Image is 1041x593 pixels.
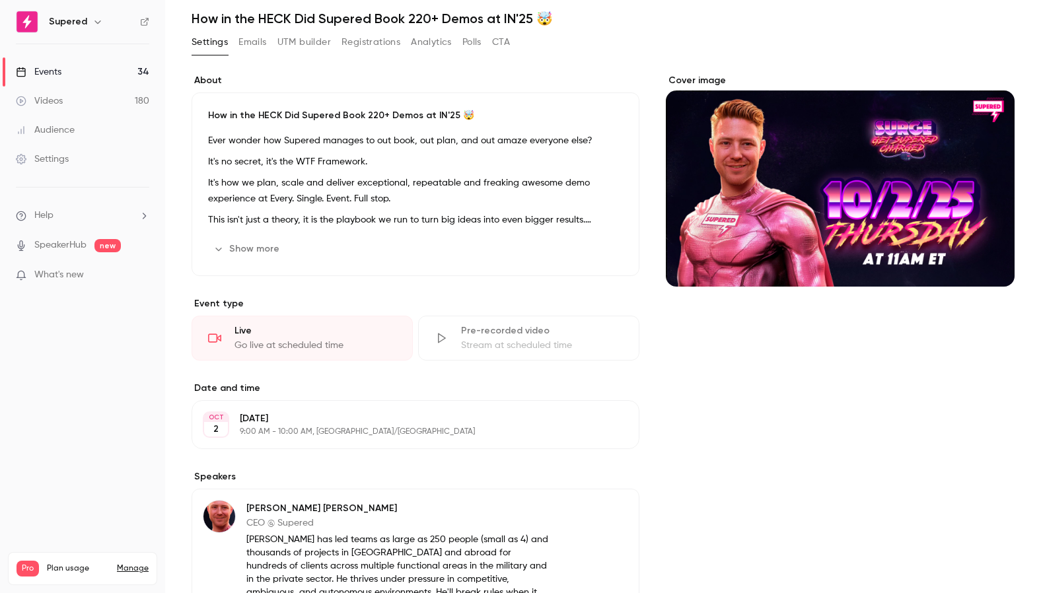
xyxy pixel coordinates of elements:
[117,563,149,574] a: Manage
[208,212,623,228] p: This isn't just a theory, it is the playbook we run to turn big ideas into even bigger results.
[208,238,287,260] button: Show more
[34,238,87,252] a: SpeakerHub
[461,339,623,352] div: Stream at scheduled time
[411,32,452,53] button: Analytics
[16,209,149,223] li: help-dropdown-opener
[192,297,639,310] p: Event type
[133,269,149,281] iframe: Noticeable Trigger
[192,11,1015,26] h1: How in the HECK Did Supered Book 220+ Demos at IN'25 🤯
[277,32,331,53] button: UTM builder
[492,32,510,53] button: CTA
[418,316,639,361] div: Pre-recorded videoStream at scheduled time
[34,209,54,223] span: Help
[240,412,569,425] p: [DATE]
[208,175,623,207] p: It's how we plan, scale and deliver exceptional, repeatable and freaking awesome demo experience ...
[192,74,639,87] label: About
[240,427,569,437] p: 9:00 AM - 10:00 AM, [GEOGRAPHIC_DATA]/[GEOGRAPHIC_DATA]
[203,501,235,532] img: Matt Bolian
[17,11,38,32] img: Supered
[238,32,266,53] button: Emails
[666,74,1015,287] section: Cover image
[17,561,39,576] span: Pro
[192,470,639,483] label: Speakers
[666,74,1015,87] label: Cover image
[208,154,623,170] p: It's no secret, it's the WTF Framework.
[34,268,84,282] span: What's new
[192,316,413,361] div: LiveGo live at scheduled time
[234,324,396,337] div: Live
[234,339,396,352] div: Go live at scheduled time
[192,382,639,395] label: Date and time
[49,15,87,28] h6: Supered
[341,32,400,53] button: Registrations
[462,32,482,53] button: Polls
[16,65,61,79] div: Events
[246,502,554,515] p: [PERSON_NAME] [PERSON_NAME]
[192,32,228,53] button: Settings
[461,324,623,337] div: Pre-recorded video
[246,516,554,530] p: CEO @ Supered
[208,133,623,149] p: Ever wonder how Supered manages to out book, out plan, and out amaze everyone else?
[208,109,623,122] p: How in the HECK Did Supered Book 220+ Demos at IN'25 🤯
[16,123,75,137] div: Audience
[47,563,109,574] span: Plan usage
[94,239,121,252] span: new
[213,423,219,436] p: 2
[16,94,63,108] div: Videos
[204,413,228,422] div: OCT
[16,153,69,166] div: Settings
